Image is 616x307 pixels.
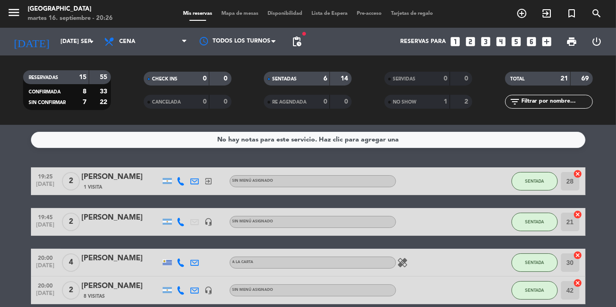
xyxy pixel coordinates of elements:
[510,96,521,107] i: filter_list
[581,75,591,82] strong: 69
[393,100,416,104] span: NO SHOW
[82,212,160,224] div: [PERSON_NAME]
[444,75,447,82] strong: 0
[495,36,507,48] i: looks_4
[34,222,57,233] span: [DATE]
[34,181,57,192] span: [DATE]
[573,251,583,260] i: cancel
[83,88,86,95] strong: 8
[34,211,57,222] span: 19:45
[232,260,254,264] span: A la carta
[301,31,307,37] span: fiber_manual_record
[62,172,80,190] span: 2
[232,220,274,223] span: Sin menú asignado
[272,100,306,104] span: RE AGENDADA
[84,184,103,191] span: 1 Visita
[7,6,21,19] i: menu
[573,210,583,219] i: cancel
[344,98,350,105] strong: 0
[352,11,386,16] span: Pre-acceso
[217,11,263,16] span: Mapa de mesas
[323,75,327,82] strong: 6
[521,97,592,107] input: Filtrar por nombre...
[205,286,213,295] i: headset_mic
[62,281,80,300] span: 2
[573,278,583,288] i: cancel
[263,11,307,16] span: Disponibilidad
[232,179,274,183] span: Sin menú asignado
[152,77,177,81] span: CHECK INS
[525,260,544,265] span: SENTADA
[525,288,544,293] span: SENTADA
[119,38,135,45] span: Cena
[512,172,558,190] button: SENTADA
[83,99,86,105] strong: 7
[341,75,350,82] strong: 14
[397,257,409,268] i: healing
[28,5,113,14] div: [GEOGRAPHIC_DATA]
[393,77,415,81] span: SERVIDAS
[62,213,80,231] span: 2
[591,36,602,47] i: power_settings_new
[217,135,399,145] div: No hay notas para este servicio. Haz clic para agregar una
[203,75,207,82] strong: 0
[178,11,217,16] span: Mis reservas
[29,90,61,94] span: CONFIRMADA
[224,98,229,105] strong: 0
[79,74,86,80] strong: 15
[291,36,302,47] span: pending_actions
[232,288,274,292] span: Sin menú asignado
[34,280,57,290] span: 20:00
[400,38,446,45] span: Reservas para
[464,36,476,48] i: looks_two
[34,252,57,263] span: 20:00
[100,74,109,80] strong: 55
[566,36,577,47] span: print
[82,280,160,292] div: [PERSON_NAME]
[100,88,109,95] strong: 33
[205,177,213,185] i: exit_to_app
[561,75,568,82] strong: 21
[152,100,181,104] span: CANCELADA
[510,36,522,48] i: looks_5
[449,36,461,48] i: looks_one
[34,290,57,301] span: [DATE]
[525,36,537,48] i: looks_6
[307,11,352,16] span: Lista de Espera
[480,36,492,48] i: looks_3
[512,213,558,231] button: SENTADA
[224,75,229,82] strong: 0
[84,293,105,300] span: 8 Visitas
[591,8,602,19] i: search
[62,253,80,272] span: 4
[386,11,438,16] span: Tarjetas de regalo
[82,252,160,264] div: [PERSON_NAME]
[7,6,21,23] button: menu
[512,281,558,300] button: SENTADA
[444,98,447,105] strong: 1
[516,8,527,19] i: add_circle_outline
[465,98,470,105] strong: 2
[86,36,97,47] i: arrow_drop_down
[465,75,470,82] strong: 0
[323,98,327,105] strong: 0
[541,36,553,48] i: add_box
[272,77,297,81] span: SENTADAS
[34,171,57,181] span: 19:25
[205,218,213,226] i: headset_mic
[100,99,109,105] strong: 22
[28,14,113,23] div: martes 16. septiembre - 20:26
[525,178,544,184] span: SENTADA
[511,77,525,81] span: TOTAL
[573,169,583,178] i: cancel
[29,100,66,105] span: SIN CONFIRMAR
[34,263,57,273] span: [DATE]
[566,8,577,19] i: turned_in_not
[541,8,552,19] i: exit_to_app
[525,219,544,224] span: SENTADA
[7,31,56,52] i: [DATE]
[29,75,58,80] span: RESERVADAS
[82,171,160,183] div: [PERSON_NAME]
[584,28,609,55] div: LOG OUT
[512,253,558,272] button: SENTADA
